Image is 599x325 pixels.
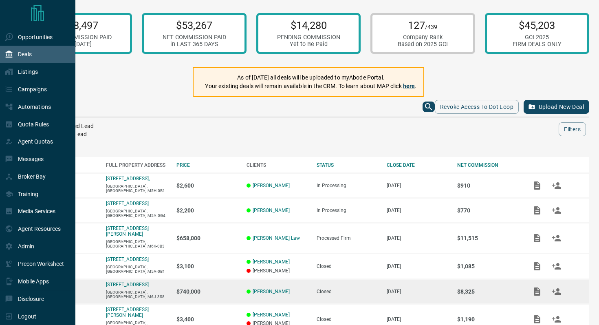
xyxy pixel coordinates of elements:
[253,208,290,213] a: [PERSON_NAME]
[277,41,340,48] div: Yet to Be Paid
[387,316,449,322] p: [DATE]
[163,41,226,48] div: in LAST 365 DAYS
[317,263,379,269] div: Closed
[527,316,547,322] span: Add / View Documents
[48,34,112,41] div: NET COMMISSION PAID
[176,235,238,241] p: $658,000
[106,226,149,237] a: [STREET_ADDRESS][PERSON_NAME]
[317,162,379,168] div: STATUS
[457,235,519,241] p: $11,515
[403,83,415,89] a: here
[547,263,566,269] span: Match Clients
[317,208,379,213] div: In Processing
[513,41,562,48] div: FIRM DEALS ONLY
[106,290,168,299] p: [GEOGRAPHIC_DATA],[GEOGRAPHIC_DATA],M6J-3S8
[205,73,416,82] p: As of [DATE] all deals will be uploaded to myAbode Portal.
[527,288,547,294] span: Add / View Documents
[106,209,168,218] p: [GEOGRAPHIC_DATA],[GEOGRAPHIC_DATA],M5A-0G4
[457,182,519,189] p: $910
[317,183,379,188] div: In Processing
[163,34,226,41] div: NET COMMISSION PAID
[387,162,449,168] div: CLOSE DATE
[513,34,562,41] div: GCI 2025
[527,235,547,241] span: Add / View Documents
[559,122,586,136] button: Filters
[176,263,238,270] p: $3,100
[547,207,566,213] span: Match Clients
[253,289,290,294] a: [PERSON_NAME]
[457,162,519,168] div: NET COMMISSION
[253,183,290,188] a: [PERSON_NAME]
[106,307,149,318] a: [STREET_ADDRESS][PERSON_NAME]
[163,19,226,31] p: $53,267
[205,82,416,91] p: Your existing deals will remain available in the CRM. To learn about MAP click .
[457,207,519,214] p: $770
[435,100,519,114] button: Revoke Access to Dot Loop
[106,201,149,206] a: [STREET_ADDRESS]
[547,235,566,241] span: Match Clients
[513,19,562,31] p: $45,203
[317,235,379,241] div: Processed Firm
[425,24,437,31] span: /439
[387,263,449,269] p: [DATE]
[457,263,519,270] p: $1,085
[527,207,547,213] span: Add / View Documents
[253,235,300,241] a: [PERSON_NAME] Law
[253,312,290,318] a: [PERSON_NAME]
[176,316,238,323] p: $3,400
[106,184,168,193] p: [GEOGRAPHIC_DATA],[GEOGRAPHIC_DATA],M5H-0B1
[106,265,168,274] p: [GEOGRAPHIC_DATA],[GEOGRAPHIC_DATA],M5A-0B1
[398,34,448,41] div: Company Rank
[457,288,519,295] p: $8,325
[106,239,168,248] p: [GEOGRAPHIC_DATA],[GEOGRAPHIC_DATA],M6K-0B3
[176,288,238,295] p: $740,000
[106,162,168,168] div: FULL PROPERTY ADDRESS
[247,162,308,168] div: CLIENTS
[387,208,449,213] p: [DATE]
[176,207,238,214] p: $2,200
[387,183,449,188] p: [DATE]
[176,182,238,189] p: $2,600
[106,176,150,181] a: [STREET_ADDRESS],
[317,289,379,294] div: Closed
[457,316,519,323] p: $1,190
[547,288,566,294] span: Match Clients
[48,41,112,48] div: in [DATE]
[398,41,448,48] div: Based on 2025 GCI
[176,162,238,168] div: PRICE
[387,235,449,241] p: [DATE]
[106,282,149,287] a: [STREET_ADDRESS]
[106,256,149,262] a: [STREET_ADDRESS]
[387,289,449,294] p: [DATE]
[317,316,379,322] div: Closed
[423,102,435,112] button: search button
[527,263,547,269] span: Add / View Documents
[547,316,566,322] span: Match Clients
[48,19,112,31] p: $28,497
[247,268,308,274] p: [PERSON_NAME]
[547,182,566,188] span: Match Clients
[524,100,589,114] button: Upload New Deal
[277,34,340,41] div: PENDING COMMISSION
[527,182,547,188] span: Add / View Documents
[398,19,448,31] p: 127
[253,259,290,265] a: [PERSON_NAME]
[277,19,340,31] p: $14,280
